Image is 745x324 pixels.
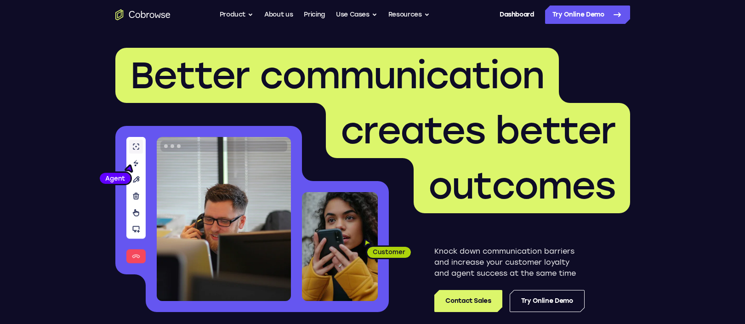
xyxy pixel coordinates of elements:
[388,6,430,24] button: Resources
[115,9,171,20] a: Go to the home page
[304,6,325,24] a: Pricing
[500,6,534,24] a: Dashboard
[510,290,585,312] a: Try Online Demo
[302,192,378,301] img: A customer holding their phone
[545,6,630,24] a: Try Online Demo
[264,6,293,24] a: About us
[130,53,544,97] span: Better communication
[220,6,254,24] button: Product
[428,164,615,208] span: outcomes
[157,137,291,301] img: A customer support agent talking on the phone
[434,246,585,279] p: Knock down communication barriers and increase your customer loyalty and agent success at the sam...
[336,6,377,24] button: Use Cases
[434,290,502,312] a: Contact Sales
[341,108,615,153] span: creates better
